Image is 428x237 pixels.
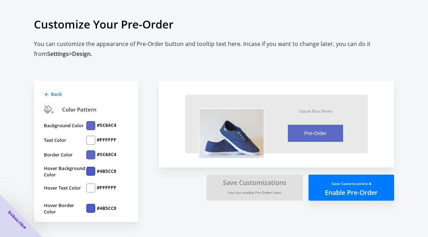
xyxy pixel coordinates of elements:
label: Text Color [44,136,86,145]
label: #5C6AC4 [97,151,117,158]
div: Color Pattern [62,105,97,114]
label: Hover Background Color [44,165,86,178]
h2: You can customize the appearance of Pre-Order button and tooltip text here. Incase if you want to... [34,39,394,59]
label: #FFFFFF [97,185,117,191]
label: #4B5CC8 [97,205,117,212]
label: Hover Border Color [44,202,86,215]
button: Save CustomizationsYou can enable Pre-Order later. [207,175,303,201]
span: Subscribe [6,209,28,231]
label: Background Color [44,121,86,130]
small: You can enable Pre-Order later. [228,190,282,195]
label: #5C6AC4 [97,122,117,129]
label: Border Color [44,150,86,159]
span: Settings > Design. [47,50,92,58]
button: Pre-Order [288,125,343,142]
label: Hover Text Color [44,184,86,192]
span: Back [51,91,62,97]
label: #4B5CC8 [97,168,117,175]
h1: Customize Your Pre-Order [34,10,394,39]
button: Save Customizations &Enable Pre-Order [309,175,394,201]
small: Save Customizations & [332,181,371,186]
label: #FFFFFF [97,137,117,143]
div: Casual Blue Shoes [299,108,332,114]
img: vzX7clC.png [199,108,264,159]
